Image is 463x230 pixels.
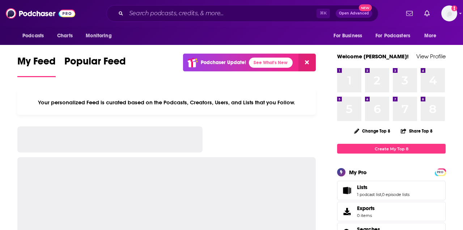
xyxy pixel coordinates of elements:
[357,205,375,212] span: Exports
[17,29,53,43] button: open menu
[57,31,73,41] span: Charts
[334,31,362,41] span: For Business
[419,29,446,43] button: open menu
[52,29,77,43] a: Charts
[371,29,421,43] button: open menu
[416,53,446,60] a: View Profile
[357,192,381,197] a: 1 podcast list
[337,202,446,221] a: Exports
[81,29,121,43] button: open menu
[337,144,446,154] a: Create My Top 8
[17,55,56,77] a: My Feed
[382,192,409,197] a: 0 episode lists
[424,31,437,41] span: More
[22,31,44,41] span: Podcasts
[339,12,369,15] span: Open Advanced
[17,55,56,72] span: My Feed
[441,5,457,21] img: User Profile
[375,31,410,41] span: For Podcasters
[337,53,409,60] a: Welcome [PERSON_NAME]!
[6,7,75,20] img: Podchaser - Follow, Share and Rate Podcasts
[349,169,367,176] div: My Pro
[436,170,445,175] span: PRO
[201,59,246,66] p: Podchaser Update!
[357,213,375,218] span: 0 items
[441,5,457,21] span: Logged in as amandalamPR
[64,55,126,77] a: Popular Feed
[436,169,445,175] a: PRO
[337,181,446,200] span: Lists
[451,5,457,11] svg: Add a profile image
[403,7,416,20] a: Show notifications dropdown
[421,7,433,20] a: Show notifications dropdown
[350,126,395,135] button: Change Top 8
[17,90,316,115] div: Your personalized Feed is curated based on the Podcasts, Creators, Users, and Lists that you Follow.
[86,31,111,41] span: Monitoring
[381,192,382,197] span: ,
[328,29,371,43] button: open menu
[357,184,368,191] span: Lists
[126,8,317,19] input: Search podcasts, credits, & more...
[359,4,372,11] span: New
[340,206,354,217] span: Exports
[64,55,126,72] span: Popular Feed
[441,5,457,21] button: Show profile menu
[340,185,354,196] a: Lists
[357,184,409,191] a: Lists
[400,124,433,138] button: Share Top 8
[106,5,378,22] div: Search podcasts, credits, & more...
[336,9,372,18] button: Open AdvancedNew
[317,9,330,18] span: ⌘ K
[249,58,293,68] a: See What's New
